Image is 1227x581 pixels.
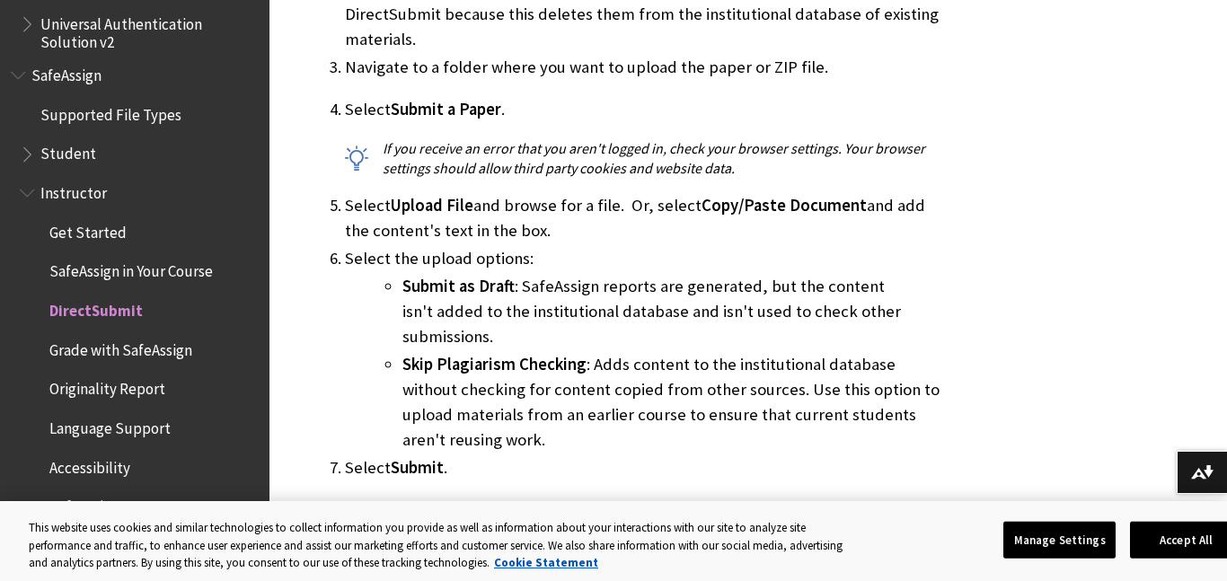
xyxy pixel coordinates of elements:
[1003,521,1116,559] button: Manage Settings
[345,55,943,80] li: Navigate to a folder where you want to upload the paper or ZIP file.
[40,100,181,124] span: Supported File Types
[391,195,473,216] span: Upload File
[402,354,587,374] span: Skip Plagiarism Checking
[345,138,943,179] p: If you receive an error that you aren't logged in, check your browser settings. Your browser sett...
[494,555,598,570] a: More information about your privacy, opens in a new tab
[402,276,515,296] span: Submit as Draft
[29,519,859,572] div: This website uses cookies and similar technologies to collect information you provide as well as ...
[49,374,165,399] span: Originality Report
[402,274,943,349] li: : SafeAssign reports are generated, but the content isn't added to the institutional database and...
[345,98,943,121] p: Select .
[31,60,102,84] span: SafeAssign
[49,335,192,359] span: Grade with SafeAssign
[402,352,943,453] li: : Adds content to the institutional database without checking for content copied from other sourc...
[49,257,213,281] span: SafeAssign in Your Course
[345,246,943,453] li: Select the upload options:
[49,295,143,320] span: DirectSubmit
[345,455,943,480] li: Select .
[40,139,96,163] span: Student
[345,193,943,243] li: Select and browse for a file. Or, select and add the content's text in the box.
[49,413,171,437] span: Language Support
[49,492,154,516] span: SafeAssign FAQs
[391,457,444,478] span: Submit
[49,217,127,242] span: Get Started
[40,178,107,202] span: Instructor
[49,453,130,477] span: Accessibility
[40,9,257,51] span: Universal Authentication Solution v2
[702,195,867,216] span: Copy/Paste Document
[11,60,259,561] nav: Book outline for Blackboard SafeAssign
[391,99,501,119] span: Submit a Paper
